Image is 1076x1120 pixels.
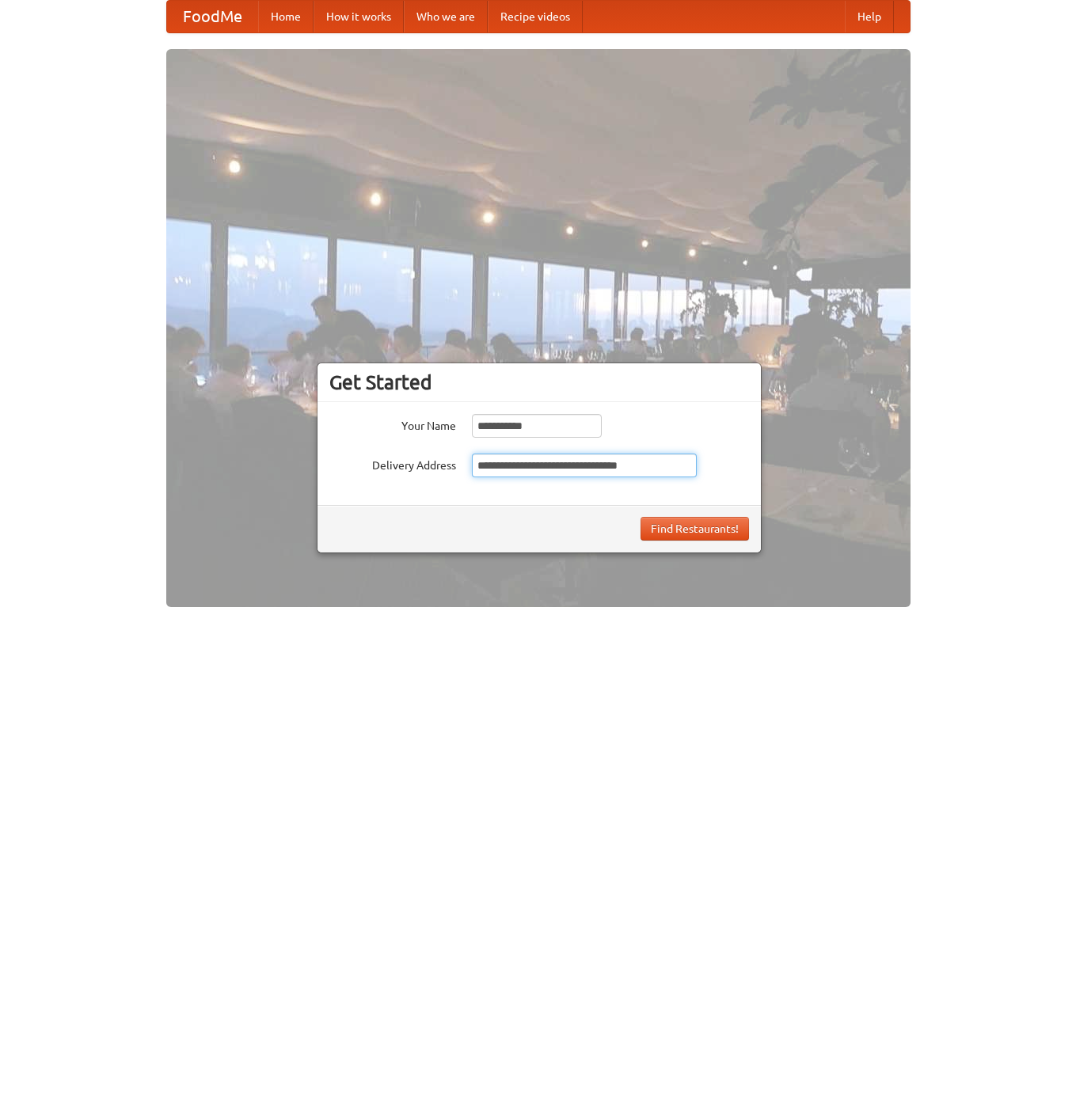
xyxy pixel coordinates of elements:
button: Find Restaurants! [641,517,749,541]
label: Delivery Address [329,454,456,473]
a: Home [258,1,314,32]
a: FoodMe [167,1,258,32]
label: Your Name [329,414,456,434]
h3: Get Started [329,370,749,394]
a: Recipe videos [488,1,583,32]
a: Help [845,1,894,32]
a: Who we are [404,1,488,32]
a: How it works [314,1,404,32]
